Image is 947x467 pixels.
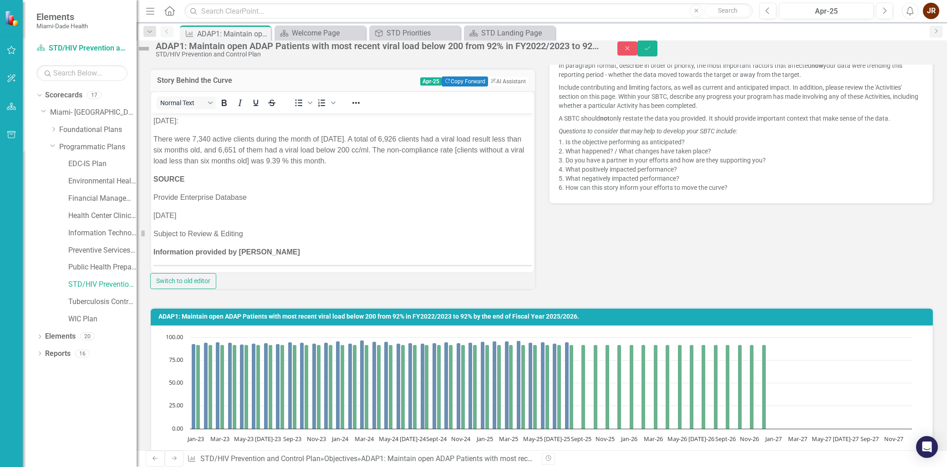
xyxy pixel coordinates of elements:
[499,435,518,443] text: Mar-25
[596,435,615,443] text: Nov-25
[738,345,742,429] path: Oct-26, 92. Target Value Input.
[384,341,388,429] path: May-24, 95.17. Actual Value Input.
[559,127,737,135] em: Questions to consider that may help to develop your SBTC include:
[529,342,533,429] path: May-25, 94.4. Actual Value Input.
[166,333,183,341] text: 100.00
[812,435,831,443] text: May-27
[884,435,903,443] text: Nov-27
[277,27,363,39] a: Welcome Page
[348,343,352,429] path: Feb-24, 93.35. Actual Value Input.
[192,337,906,429] g: Actual Value Input, bar series 1 of 2 with 60 bars.
[702,345,706,429] path: Jul-26, 92. Target Value Input.
[36,65,127,81] input: Search Below...
[156,51,599,58] div: STD/HIV Prevention and Control Plan
[187,454,535,464] div: » »
[372,341,377,429] path: Apr-24, 95.41. Actual Value Input.
[59,125,137,135] a: Foundational Plans
[782,6,871,17] div: Apr-25
[68,297,137,307] a: Tuberculosis Control & Prevention Plan
[642,345,646,429] path: Feb-26, 92. Target Value Input.
[187,435,204,443] text: Jan-23
[408,343,412,429] path: Jul-24, 93.6. Actual Value Input.
[210,435,229,443] text: Mar-23
[137,41,151,56] img: Not Defined
[476,435,493,443] text: Jan-25
[521,345,525,429] path: Apr-25, 92. Target Value Input.
[811,62,823,69] strong: how
[916,436,938,458] div: Open Intercom Messenger
[565,183,923,192] li: How can this story inform your efforts to move the curve?
[387,27,458,39] div: STD Priorities
[688,435,714,443] text: [DATE]-26
[45,90,82,101] a: Scorecards
[565,137,923,147] li: Is the objective performing as anticipated?
[197,28,269,40] div: ADAP1: Maintain open ADAP Patients with most recent viral load below 200 from 92% in FY2022/2023 ...
[150,273,216,289] button: Switch to old editor
[36,11,88,22] span: Elements
[544,435,570,443] text: [DATE]-25
[678,345,682,429] path: May-26, 92. Target Value Input.
[307,435,326,443] text: Nov-23
[397,343,401,429] path: Jun-24, 93.4. Actual Value Input.
[505,341,509,429] path: Mar-25, 95.62. Actual Value Input.
[151,113,534,272] iframe: Rich Text Area
[68,314,137,325] a: WIC Plan
[644,435,663,443] text: Mar-26
[324,454,357,463] a: Objectives
[192,344,196,429] path: Jan-23, 93.03. Actual Value Input.
[158,313,928,320] h3: ADAP1: Maintain open ADAP Patients with most recent viral load below 200 from 92% in FY2022/2023 ...
[372,27,458,39] a: STD Priorities
[401,345,405,429] path: Jun-24, 92. Target Value Input.
[473,345,477,429] path: Dec-24, 92. Target Value Input.
[240,344,244,429] path: May-23, 92.1. Actual Value Input.
[565,165,923,174] li: What positively impacted performance?
[80,333,95,340] div: 20
[68,262,137,273] a: Public Health Preparedness Plan
[481,341,485,429] path: Jan-25, 95.44. Actual Value Input.
[557,345,561,429] path: Jul-25, 92. Target Value Input.
[565,156,923,165] li: Do you have a partner in your efforts and how are they supporting you?
[541,342,545,429] path: Jun-25, 94.61. Actual Value Input.
[264,343,268,429] path: Jul-23, 93.8. Actual Value Input.
[433,343,437,429] path: Sept-24, 93.63. Actual Value Input.
[288,342,292,429] path: Sep-23, 94.6. Actual Value Input.
[559,81,923,112] p: Include contributing and limiting factors, as well as current and anticipated impact. In addition...
[169,401,183,409] text: 25.00
[68,159,137,169] a: EDC-IS Plan
[420,77,442,86] span: Apr-25
[400,435,426,443] text: [DATE]-24
[360,340,364,429] path: Mar-24, 96.52. Actual Value Input.
[157,96,216,109] button: Block Normal Text
[750,345,754,429] path: Nov-26, 92. Target Value Input.
[740,435,759,443] text: Nov-26
[184,3,753,19] input: Search ClearPoint...
[466,27,553,39] a: STD Landing Page
[45,331,76,342] a: Elements
[300,342,304,429] path: Oct-23, 94.1. Actual Value Input.
[762,345,766,429] path: Dec-26, 92. Target Value Input.
[481,27,553,39] div: STD Landing Page
[172,424,183,432] text: 0.00
[169,378,183,386] text: 50.00
[553,343,557,429] path: Jul-25, 93.51. Actual Value Input.
[606,345,610,429] path: Nov-25, 92. Target Value Input.
[220,345,224,429] path: Mar-23, 92. Target Value Input.
[461,345,465,429] path: Nov-24, 92. Target Value Input.
[196,345,200,429] path: Jan-23, 92. Target Value Input.
[293,345,297,429] path: Sep-23, 92. Target Value Input.
[36,22,88,30] small: Miami-Dade Health
[353,345,357,429] path: Feb-24, 92. Target Value Input.
[565,147,923,156] li: What happened? / What changes have taken place?
[377,345,381,429] path: Apr-24, 92. Target Value Input.
[860,435,879,443] text: Sep-27
[75,350,90,357] div: 16
[264,96,280,109] button: Strikethrough
[457,343,461,429] path: Nov-24, 94. Actual Value Input.
[68,279,137,290] a: STD/HIV Prevention and Control Plan
[923,3,939,19] button: JR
